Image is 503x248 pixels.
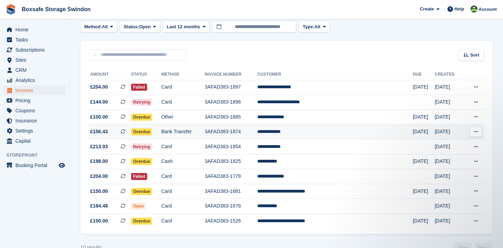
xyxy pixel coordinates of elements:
[90,83,108,91] span: £204.00
[3,55,66,65] a: menu
[3,106,66,115] a: menu
[204,95,257,110] td: 3AFAD383-1896
[15,65,57,75] span: CRM
[131,203,146,210] span: Open
[131,114,152,121] span: Overdue
[131,188,152,195] span: Overdue
[257,69,413,80] th: Customer
[420,6,434,13] span: Create
[161,110,204,125] td: Other
[124,23,139,30] span: Status:
[479,6,497,13] span: Account
[3,85,66,95] a: menu
[161,199,204,214] td: Card
[204,169,257,184] td: 3AFAD383-1778
[90,113,108,121] span: £100.00
[15,116,57,126] span: Insurance
[161,95,204,110] td: Card
[161,69,204,80] th: Method
[131,143,152,150] span: Retrying
[413,184,435,199] td: [DATE]
[204,125,257,140] td: 3AFAD383-1874
[204,69,257,80] th: Invoice Number
[435,140,463,155] td: [DATE]
[131,99,152,106] span: Retrying
[204,140,257,155] td: 3AFAD383-1854
[204,80,257,95] td: 3AFAD383-1897
[15,160,57,170] span: Booking Portal
[131,158,152,165] span: Overdue
[3,75,66,85] a: menu
[19,3,93,15] a: Boxsafe Storage Swindon
[131,218,152,225] span: Overdue
[15,126,57,136] span: Settings
[470,6,477,13] img: Julia Matthews
[131,84,148,91] span: Failed
[299,21,330,33] button: Type: All
[15,106,57,115] span: Coupons
[6,4,16,15] img: stora-icon-8386f47178a22dfd0bd8f6a31ec36ba5ce8667c1dd55bd0f319d3a0aa187defe.svg
[6,152,70,159] span: Storefront
[161,214,204,228] td: Card
[167,23,200,30] span: Last 12 months
[161,125,204,140] td: Bank Transfer
[435,199,463,214] td: [DATE]
[15,75,57,85] span: Analytics
[435,95,463,110] td: [DATE]
[413,110,435,125] td: [DATE]
[15,96,57,105] span: Pricing
[90,188,108,195] span: £150.00
[3,25,66,35] a: menu
[435,110,463,125] td: [DATE]
[3,126,66,136] a: menu
[454,6,464,13] span: Help
[435,80,463,95] td: [DATE]
[413,214,435,228] td: [DATE]
[204,214,257,228] td: 3AFAD383-1526
[3,116,66,126] a: menu
[161,154,204,169] td: Cash
[90,98,108,106] span: £144.00
[84,23,102,30] span: Method:
[3,45,66,55] a: menu
[58,161,66,170] a: Preview store
[90,173,108,180] span: £204.00
[3,65,66,75] a: menu
[3,136,66,146] a: menu
[161,169,204,184] td: Card
[80,21,117,33] button: Method: All
[163,21,209,33] button: Last 12 months
[90,202,108,210] span: £184.48
[435,214,463,228] td: [DATE]
[131,128,152,135] span: Overdue
[90,217,108,225] span: £150.00
[15,35,57,45] span: Tasks
[413,69,435,80] th: Due
[131,69,161,80] th: Status
[204,110,257,125] td: 3AFAD383-1885
[15,85,57,95] span: Invoices
[204,154,257,169] td: 3AFAD383-1825
[470,52,479,59] span: Sort
[90,158,108,165] span: £198.00
[90,128,108,135] span: £156.43
[102,23,108,30] span: All
[89,69,131,80] th: Amount
[435,69,463,80] th: Created
[413,154,435,169] td: [DATE]
[413,80,435,95] td: [DATE]
[15,55,57,65] span: Sites
[315,23,321,30] span: All
[435,169,463,184] td: [DATE]
[435,154,463,169] td: [DATE]
[161,140,204,155] td: Card
[204,199,257,214] td: 3AFAD383-1678
[139,23,151,30] span: Open
[3,160,66,170] a: menu
[3,35,66,45] a: menu
[413,125,435,140] td: [DATE]
[303,23,315,30] span: Type:
[15,45,57,55] span: Subscriptions
[435,125,463,140] td: [DATE]
[15,25,57,35] span: Home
